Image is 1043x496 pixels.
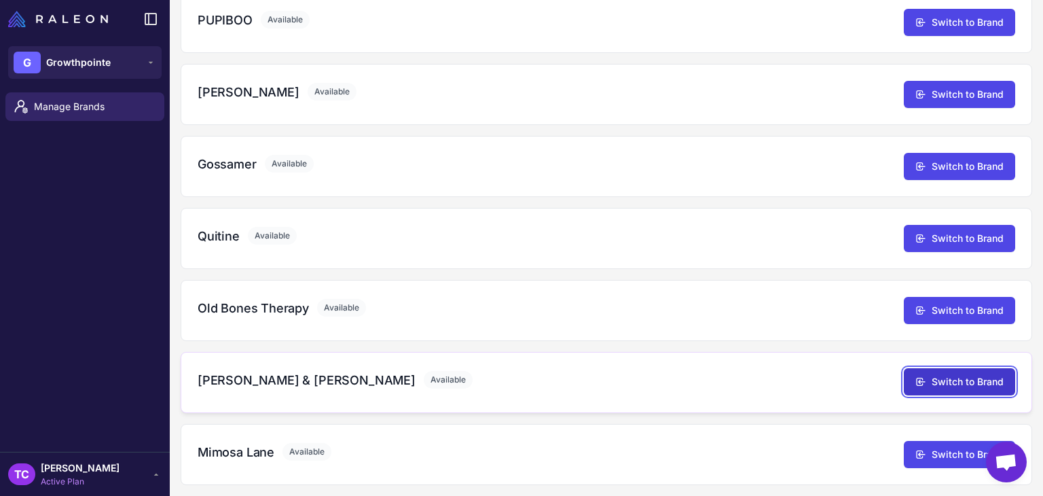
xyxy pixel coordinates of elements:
[986,442,1027,482] a: Open chat
[904,368,1015,395] button: Switch to Brand
[198,371,416,389] h3: [PERSON_NAME] & [PERSON_NAME]
[198,155,257,173] h3: Gossamer
[424,371,473,389] span: Available
[198,11,253,29] h3: PUPIBOO
[904,81,1015,108] button: Switch to Brand
[904,297,1015,324] button: Switch to Brand
[41,461,120,476] span: [PERSON_NAME]
[198,443,274,461] h3: Mimosa Lane
[904,9,1015,36] button: Switch to Brand
[308,83,356,101] span: Available
[248,227,297,245] span: Available
[8,463,35,485] div: TC
[41,476,120,488] span: Active Plan
[317,299,366,317] span: Available
[46,55,111,70] span: Growthpointe
[904,441,1015,468] button: Switch to Brand
[904,153,1015,180] button: Switch to Brand
[261,11,310,29] span: Available
[5,92,164,121] a: Manage Brands
[198,227,240,245] h3: Quitine
[8,11,108,27] img: Raleon Logo
[8,46,162,79] button: GGrowthpointe
[14,52,41,73] div: G
[198,299,309,317] h3: Old Bones Therapy
[34,99,153,114] span: Manage Brands
[904,225,1015,252] button: Switch to Brand
[282,443,331,461] span: Available
[265,155,314,173] span: Available
[198,83,299,101] h3: [PERSON_NAME]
